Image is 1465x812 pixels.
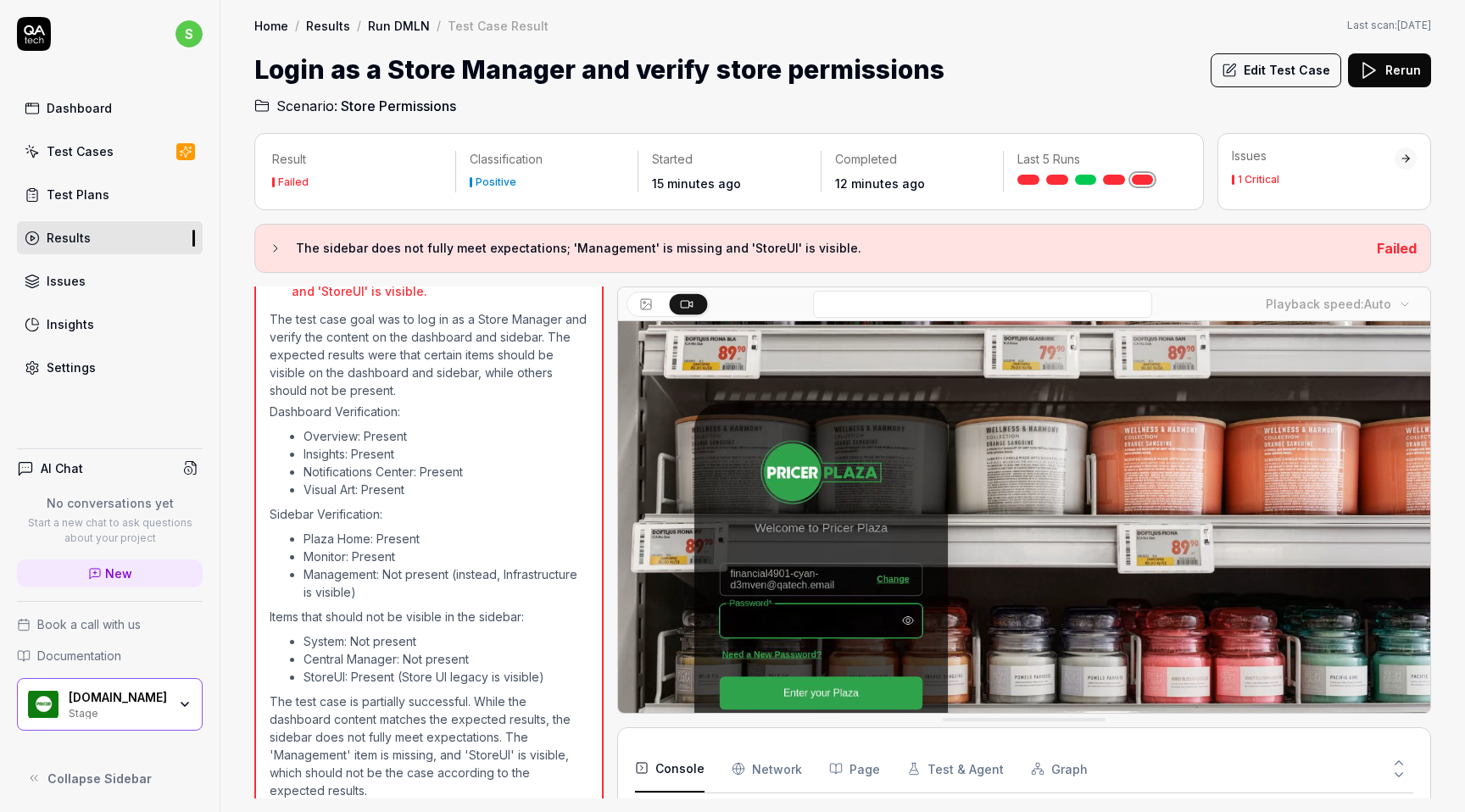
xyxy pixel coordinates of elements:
[437,17,441,34] div: /
[1211,53,1341,87] button: Edit Test Case
[470,151,625,168] p: Classification
[270,403,588,420] p: Dashboard Verification:
[47,99,112,117] div: Dashboard
[175,20,203,47] span: s
[635,745,705,793] button: Console
[17,92,203,125] a: Dashboard
[278,177,309,187] div: Failed
[273,96,337,116] span: Scenario:
[47,186,109,203] div: Test Plans
[17,351,203,384] a: Settings
[269,238,1363,259] button: The sidebar does not fully meet expectations; 'Management' is missing and 'StoreUI' is visible.
[1397,19,1431,31] time: [DATE]
[69,690,167,705] div: Pricer.com
[270,505,588,523] p: Sidebar Verification:
[69,705,167,719] div: Stage
[296,238,1363,259] h3: The sidebar does not fully meet expectations; 'Management' is missing and 'StoreUI' is visible.
[306,17,350,34] a: Results
[835,176,925,191] time: 12 minutes ago
[829,745,880,793] button: Page
[304,632,588,650] li: System: Not present
[476,177,516,187] div: Positive
[105,565,132,582] span: New
[1266,295,1391,313] div: Playback speed:
[17,678,203,731] button: Pricer.com Logo[DOMAIN_NAME]Stage
[304,481,588,498] li: Visual Art: Present
[17,615,203,633] a: Book a call with us
[17,178,203,211] a: Test Plans
[304,445,588,463] li: Insights: Present
[304,565,588,601] li: Management: Not present (instead, Infrastructure is visible)
[448,17,549,34] div: Test Case Result
[835,151,990,168] p: Completed
[272,151,442,168] p: Result
[304,427,588,445] li: Overview: Present
[1238,175,1279,185] div: 1 Critical
[17,264,203,298] a: Issues
[295,17,299,34] div: /
[47,142,114,160] div: Test Cases
[28,689,58,720] img: Pricer.com Logo
[254,51,944,89] h1: Login as a Store Manager and verify store permissions
[175,17,203,51] button: s
[254,17,288,34] a: Home
[17,647,203,665] a: Documentation
[1348,53,1431,87] button: Rerun
[304,650,588,668] li: Central Manager: Not present
[17,221,203,254] a: Results
[652,151,807,168] p: Started
[17,135,203,168] a: Test Cases
[304,530,588,548] li: Plaza Home: Present
[1347,18,1431,33] span: Last scan:
[270,310,588,399] p: The test case goal was to log in as a Store Manager and verify the content on the dashboard and s...
[1017,151,1173,168] p: Last 5 Runs
[732,745,802,793] button: Network
[17,515,203,546] p: Start a new chat to ask questions about your project
[907,745,1004,793] button: Test & Agent
[270,608,588,626] p: Items that should not be visible in the sidebar:
[304,668,588,686] li: StoreUI: Present (Store UI legacy is visible)
[17,761,203,795] button: Collapse Sidebar
[1031,745,1088,793] button: Graph
[1232,147,1395,164] div: Issues
[17,494,203,512] p: No conversations yet
[652,176,741,191] time: 15 minutes ago
[37,615,141,633] span: Book a call with us
[47,359,96,376] div: Settings
[41,459,83,477] h4: AI Chat
[270,692,588,799] p: The test case is partially successful. While the dashboard content matches the expected results, ...
[304,548,588,565] li: Monitor: Present
[341,96,456,116] span: Store Permissions
[47,770,152,787] span: Collapse Sidebar
[47,315,94,333] div: Insights
[17,559,203,587] a: New
[357,17,361,34] div: /
[47,272,86,290] div: Issues
[1347,18,1431,33] button: Last scan:[DATE]
[1377,240,1417,257] span: Failed
[17,308,203,341] a: Insights
[368,17,430,34] a: Run DMLN
[254,96,456,116] a: Scenario:Store Permissions
[47,229,91,247] div: Results
[37,647,121,665] span: Documentation
[304,463,588,481] li: Notifications Center: Present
